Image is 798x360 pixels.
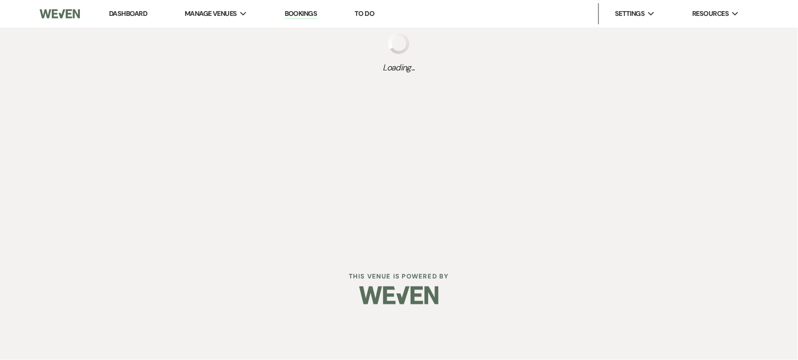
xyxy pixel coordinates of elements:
[285,9,318,19] a: Bookings
[693,8,729,19] span: Resources
[388,33,410,54] img: loading spinner
[383,61,415,74] span: Loading...
[355,9,374,18] a: To Do
[359,277,439,314] img: Weven Logo
[185,8,237,19] span: Manage Venues
[615,8,645,19] span: Settings
[40,3,79,25] img: Weven Logo
[109,9,147,18] a: Dashboard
